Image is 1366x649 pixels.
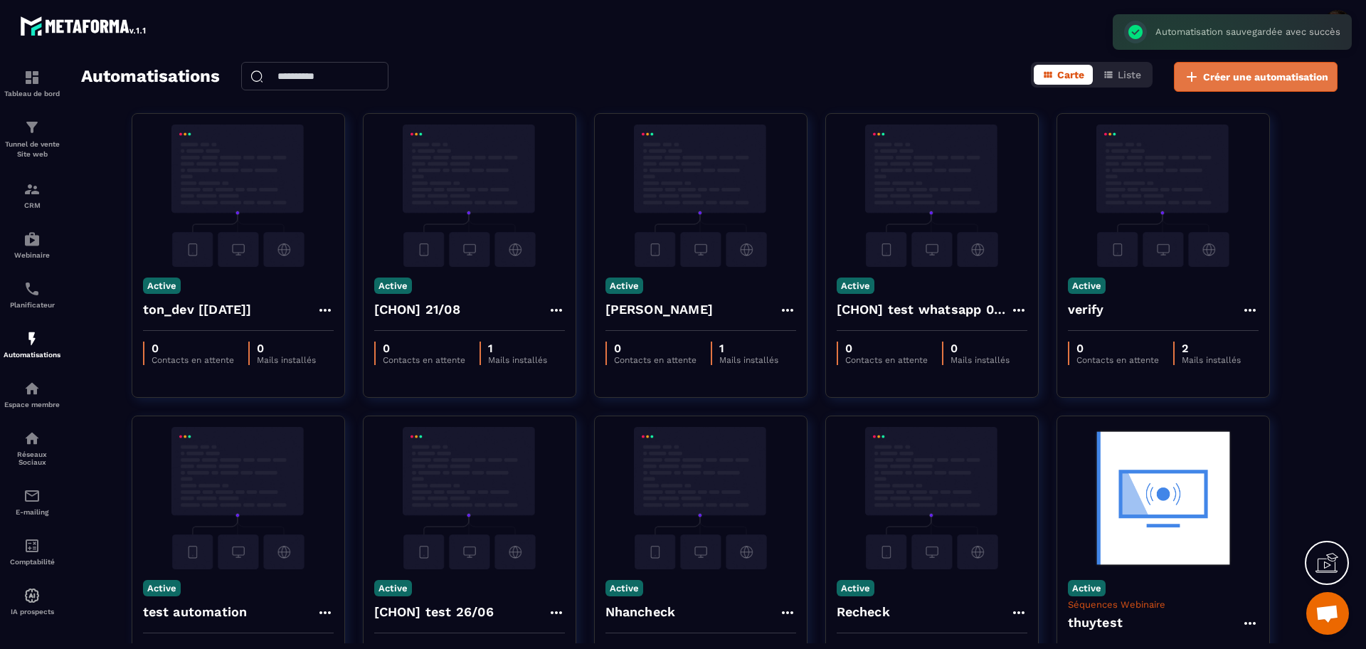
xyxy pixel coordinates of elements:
[1094,65,1150,85] button: Liste
[374,300,460,320] h4: [CHON] 21/08
[845,355,928,365] p: Contacts en attente
[23,380,41,397] img: automations
[605,125,796,267] img: automation-background
[1118,69,1141,80] span: Liste
[837,278,874,294] p: Active
[1306,592,1349,635] a: Mở cuộc trò chuyện
[374,278,412,294] p: Active
[605,278,643,294] p: Active
[23,280,41,297] img: scheduler
[1068,300,1104,320] h4: verify
[1182,342,1241,355] p: 2
[4,351,60,359] p: Automatisations
[81,62,220,92] h2: Automatisations
[837,125,1027,267] img: automation-background
[23,69,41,86] img: formation
[4,419,60,477] a: social-networksocial-networkRéseaux Sociaux
[1174,62,1338,92] button: Créer une automatisation
[614,342,697,355] p: 0
[383,342,465,355] p: 0
[4,170,60,220] a: formationformationCRM
[23,231,41,248] img: automations
[4,58,60,108] a: formationformationTableau de bord
[143,602,248,622] h4: test automation
[1068,278,1106,294] p: Active
[23,537,41,554] img: accountant
[845,342,928,355] p: 0
[1182,355,1241,365] p: Mails installés
[383,355,465,365] p: Contacts en attente
[4,201,60,209] p: CRM
[143,427,334,569] img: automation-background
[837,602,890,622] h4: Recheck
[1068,125,1259,267] img: automation-background
[4,508,60,516] p: E-mailing
[1068,613,1123,633] h4: thuytest
[257,342,316,355] p: 0
[374,602,494,622] h4: [CHON] test 26/06
[605,602,676,622] h4: Nhancheck
[4,139,60,159] p: Tunnel de vente Site web
[257,355,316,365] p: Mails installés
[614,355,697,365] p: Contacts en attente
[4,270,60,320] a: schedulerschedulerPlanificateur
[1068,580,1106,596] p: Active
[4,251,60,259] p: Webinaire
[23,181,41,198] img: formation
[1034,65,1093,85] button: Carte
[23,430,41,447] img: social-network
[605,580,643,596] p: Active
[719,355,778,365] p: Mails installés
[152,342,234,355] p: 0
[4,369,60,419] a: automationsautomationsEspace membre
[719,342,778,355] p: 1
[951,342,1010,355] p: 0
[374,580,412,596] p: Active
[4,90,60,97] p: Tableau de bord
[951,355,1010,365] p: Mails installés
[23,487,41,505] img: email
[488,342,547,355] p: 1
[143,580,181,596] p: Active
[143,300,252,320] h4: ton_dev [[DATE]]
[23,587,41,604] img: automations
[4,108,60,170] a: formationformationTunnel de vente Site web
[4,450,60,466] p: Réseaux Sociaux
[1076,355,1159,365] p: Contacts en attente
[4,301,60,309] p: Planificateur
[4,477,60,527] a: emailemailE-mailing
[1068,427,1259,569] img: automation-background
[1203,70,1328,84] span: Créer une automatisation
[837,427,1027,569] img: automation-background
[4,220,60,270] a: automationsautomationsWebinaire
[605,300,714,320] h4: [PERSON_NAME]
[23,330,41,347] img: automations
[143,125,334,267] img: automation-background
[837,580,874,596] p: Active
[20,13,148,38] img: logo
[4,320,60,369] a: automationsautomationsAutomatisations
[4,527,60,576] a: accountantaccountantComptabilité
[4,608,60,616] p: IA prospects
[4,558,60,566] p: Comptabilité
[374,427,565,569] img: automation-background
[1057,69,1084,80] span: Carte
[488,355,547,365] p: Mails installés
[1076,342,1159,355] p: 0
[605,427,796,569] img: automation-background
[837,300,1010,320] h4: [CHON] test whatsapp 02/07
[143,278,181,294] p: Active
[1068,599,1259,610] p: Séquences Webinaire
[23,119,41,136] img: formation
[4,401,60,408] p: Espace membre
[152,355,234,365] p: Contacts en attente
[374,125,565,267] img: automation-background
